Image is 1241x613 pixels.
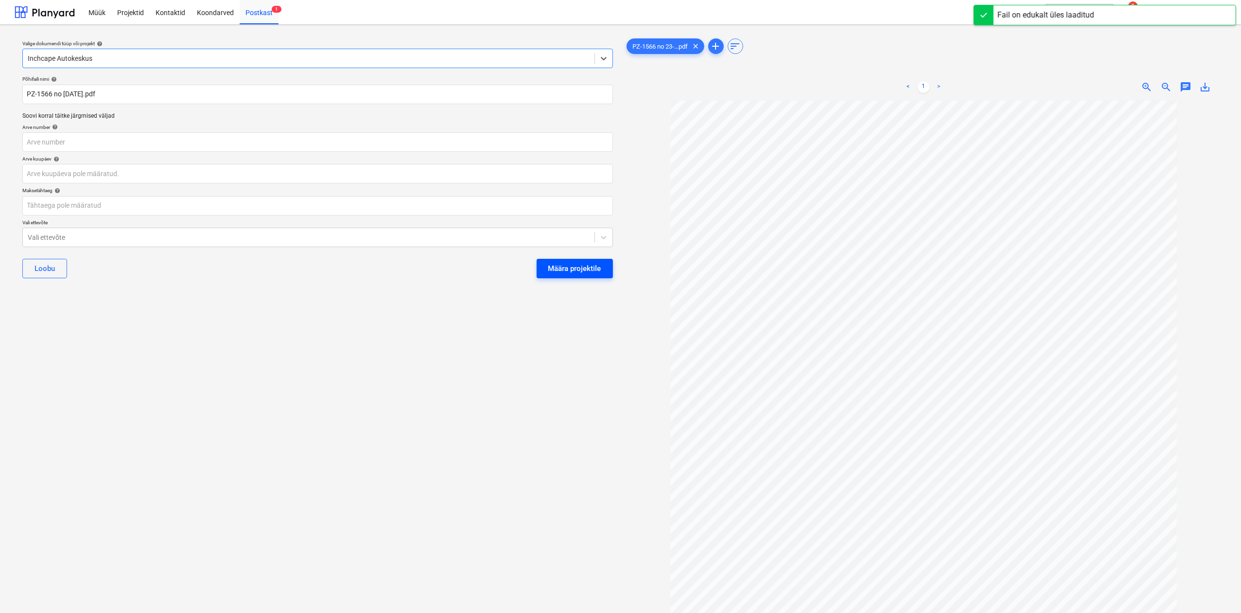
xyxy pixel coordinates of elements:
a: Previous page [902,81,914,93]
input: Arve kuupäeva pole määratud. [22,164,613,183]
div: Maksetähtaeg [22,187,613,194]
span: sort [730,40,741,52]
div: Valige dokumendi tüüp või projekt [22,40,613,47]
span: zoom_in [1141,81,1153,93]
span: help [50,124,58,130]
a: Page 1 is your current page [918,81,929,93]
div: Arve kuupäev [22,156,613,162]
a: Next page [933,81,945,93]
div: Arve number [22,124,613,130]
p: Vali ettevõte [22,219,613,228]
span: help [52,188,60,194]
span: save_alt [1199,81,1211,93]
div: PZ-1566 no 23-...pdf [627,38,704,54]
div: Loobu [35,262,55,275]
input: Arve number [22,132,613,152]
span: help [49,76,57,82]
span: PZ-1566 no 23-...pdf [627,43,694,50]
input: Põhifaili nimi [22,85,613,104]
div: Põhifaili nimi [22,76,613,82]
span: 1 [272,6,281,13]
input: Tähtaega pole määratud [22,196,613,216]
span: add [710,40,722,52]
span: zoom_out [1160,81,1172,93]
div: Määra projektile [548,262,601,275]
p: Soovi korral täitke järgmised väljad [22,112,613,120]
button: Loobu [22,259,67,278]
span: help [52,156,59,162]
span: chat [1180,81,1191,93]
span: help [95,41,103,47]
div: Fail on edukalt üles laaditud [997,9,1094,21]
button: Määra projektile [537,259,613,278]
span: clear [690,40,702,52]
